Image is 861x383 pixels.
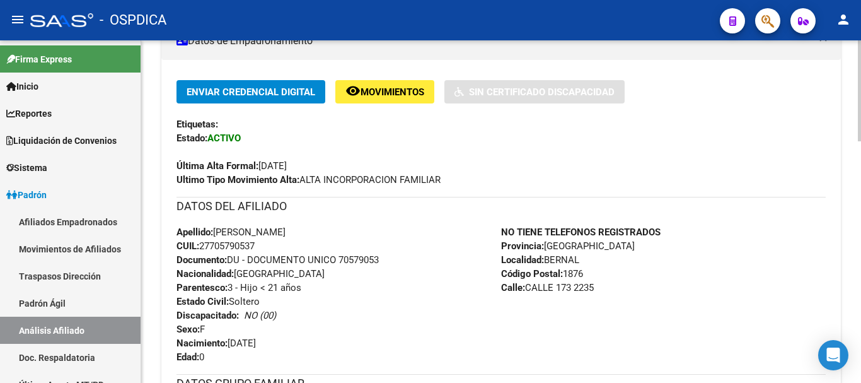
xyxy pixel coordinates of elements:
strong: Documento: [176,254,227,266]
strong: Última Alta Formal: [176,160,258,172]
span: 1876 [501,268,583,280]
strong: Ultimo Tipo Movimiento Alta: [176,174,299,186]
span: [GEOGRAPHIC_DATA] [176,268,325,280]
strong: Estado Civil: [176,296,229,307]
strong: Provincia: [501,240,544,252]
span: 3 - Hijo < 21 años [176,282,301,293]
mat-icon: person [836,12,851,27]
span: Sin Certificado Discapacidad [469,86,615,98]
span: Inicio [6,80,38,93]
strong: Localidad: [501,254,544,266]
strong: Discapacitado: [176,310,239,321]
strong: Sexo: [176,324,200,335]
strong: Nacionalidad: [176,268,234,280]
span: Soltero [176,296,260,307]
span: [GEOGRAPHIC_DATA] [501,240,635,252]
span: 0 [176,351,204,363]
span: Liquidación de Convenios [6,134,117,148]
span: F [176,324,205,335]
span: [PERSON_NAME] [176,227,286,238]
span: Reportes [6,107,52,121]
i: NO (00) [244,310,276,321]
strong: CUIL: [176,240,199,252]
strong: Nacimiento: [176,338,228,349]
strong: Estado: [176,133,207,144]
strong: Edad: [176,351,199,363]
strong: Código Postal: [501,268,563,280]
span: [DATE] [176,160,287,172]
button: Enviar Credencial Digital [176,80,325,103]
span: [DATE] [176,338,256,349]
mat-panel-title: Datos de Empadronamiento [176,34,811,48]
mat-expansion-panel-header: Datos de Empadronamiento [161,22,841,60]
span: 27705790537 [176,240,255,252]
span: CALLE 173 2235 [501,282,594,293]
button: Movimientos [335,80,434,103]
span: Firma Express [6,52,72,66]
span: Enviar Credencial Digital [187,86,315,98]
span: - OSPDICA [100,6,166,34]
strong: ACTIVO [207,133,241,144]
strong: Parentesco: [176,282,228,293]
div: Open Intercom Messenger [818,340,848,370]
mat-icon: menu [10,12,25,27]
span: Movimientos [361,86,424,98]
strong: NO TIENE TELEFONOS REGISTRADOS [501,227,661,238]
strong: Calle: [501,282,525,293]
h3: DATOS DEL AFILIADO [176,197,826,215]
span: ALTA INCORPORACION FAMILIAR [176,174,441,186]
mat-icon: remove_red_eye [345,83,361,98]
button: Sin Certificado Discapacidad [444,80,625,103]
span: Sistema [6,161,47,175]
strong: Apellido: [176,227,213,238]
span: Padrón [6,188,47,202]
strong: Etiquetas: [176,119,218,130]
span: DU - DOCUMENTO UNICO 70579053 [176,254,379,266]
span: BERNAL [501,254,579,266]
